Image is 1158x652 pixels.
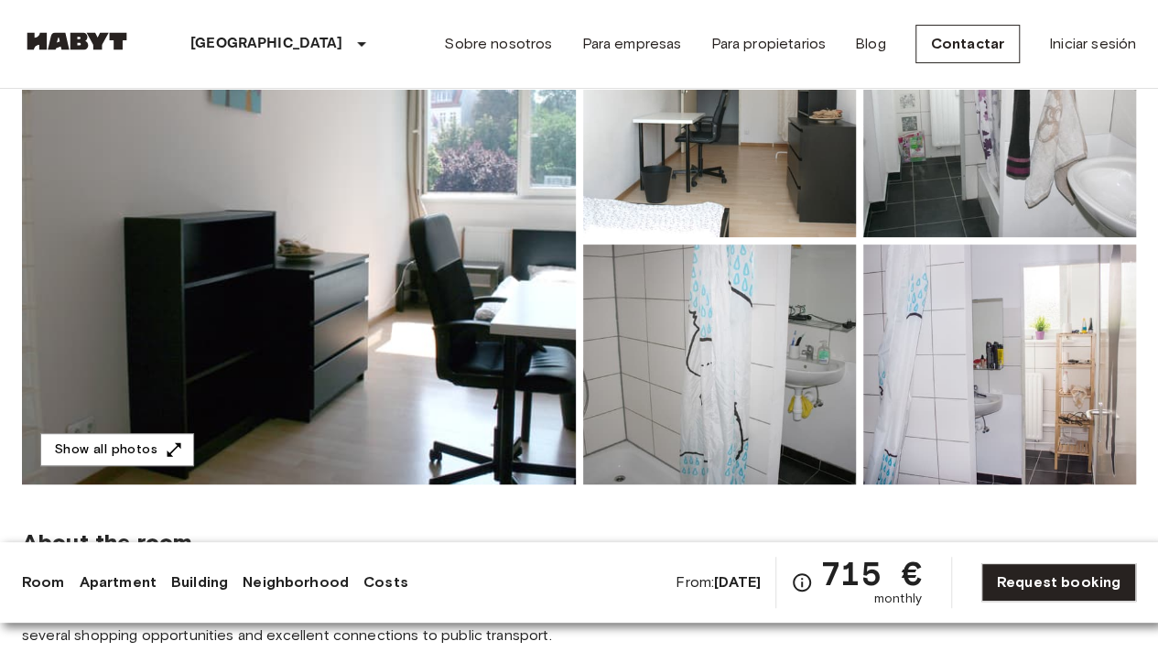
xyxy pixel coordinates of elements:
a: Costs [363,571,408,593]
a: Iniciar sesión [1049,33,1136,55]
span: From: [676,572,761,592]
a: Building [171,571,228,593]
span: monthly [874,590,922,608]
button: Show all photos [40,433,194,467]
a: Neighborhood [243,571,349,593]
p: [GEOGRAPHIC_DATA] [190,33,343,55]
a: Contactar [915,25,1020,63]
a: Request booking [981,563,1136,602]
a: Room [22,571,65,593]
a: Para propietarios [710,33,826,55]
svg: Check cost overview for full price breakdown. Please note that discounts apply to new joiners onl... [791,571,813,593]
a: Para empresas [581,33,681,55]
img: Picture of unit DE-01-041-02M [863,244,1136,484]
a: Sobre nosotros [444,33,552,55]
b: [DATE] [714,573,761,591]
img: Picture of unit DE-01-041-02M [583,244,856,484]
span: About the room [22,528,1136,556]
a: Blog [855,33,886,55]
a: Apartment [80,571,157,593]
span: 715 € [820,557,922,590]
img: Habyt [22,32,132,50]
